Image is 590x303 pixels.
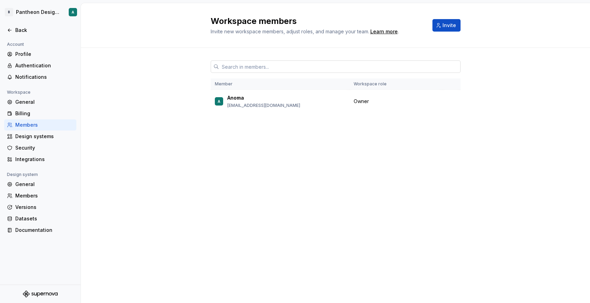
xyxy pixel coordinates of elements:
svg: Supernova Logo [23,291,58,297]
div: Design systems [15,133,74,140]
h2: Workspace members [211,16,424,27]
a: Authentication [4,60,76,71]
div: Documentation [15,227,74,234]
a: Profile [4,49,76,60]
a: Members [4,190,76,201]
a: Integrations [4,154,76,165]
a: Versions [4,202,76,213]
span: Owner [354,98,369,105]
div: Authentication [15,62,74,69]
span: Invite new workspace members, adjust roles, and manage your team. [211,28,369,34]
a: General [4,179,76,190]
div: B [5,8,13,16]
a: Billing [4,108,76,119]
button: BPantheon Design SystemA [1,5,79,20]
a: Datasets [4,213,76,224]
span: Invite [442,22,456,29]
div: Notifications [15,74,74,81]
div: A [218,98,220,105]
a: Back [4,25,76,36]
th: Member [211,78,349,90]
div: A [71,9,74,15]
div: Back [15,27,74,34]
a: Members [4,119,76,131]
div: Pantheon Design System [16,9,60,16]
div: Workspace [4,88,33,96]
a: General [4,96,76,108]
span: . [369,29,399,34]
a: Learn more [370,28,398,35]
div: Profile [15,51,74,58]
p: [EMAIL_ADDRESS][DOMAIN_NAME] [227,103,300,108]
div: Billing [15,110,74,117]
div: Design system [4,170,41,179]
a: Security [4,142,76,153]
th: Workspace role [349,78,442,90]
div: General [15,99,74,106]
div: Datasets [15,215,74,222]
div: General [15,181,74,188]
a: Notifications [4,71,76,83]
div: Members [15,192,74,199]
button: Invite [432,19,461,32]
div: Account [4,40,27,49]
div: Integrations [15,156,74,163]
p: Anoma [227,94,244,101]
div: Versions [15,204,74,211]
a: Documentation [4,225,76,236]
input: Search in members... [219,60,461,73]
div: Members [15,121,74,128]
div: Security [15,144,74,151]
a: Design systems [4,131,76,142]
